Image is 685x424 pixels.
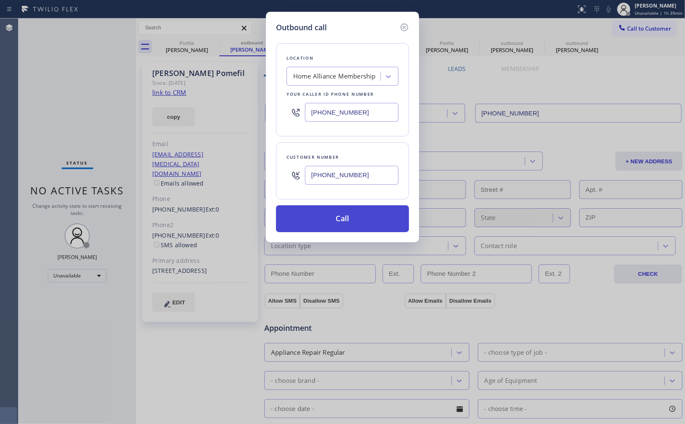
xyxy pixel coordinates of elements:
[305,166,398,185] input: (123) 456-7890
[276,22,327,33] h5: Outbound call
[287,54,398,63] div: Location
[287,90,398,99] div: Your caller id phone number
[305,103,398,122] input: (123) 456-7890
[276,205,409,232] button: Call
[287,153,398,162] div: Customer number
[293,72,376,81] div: Home Alliance Membership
